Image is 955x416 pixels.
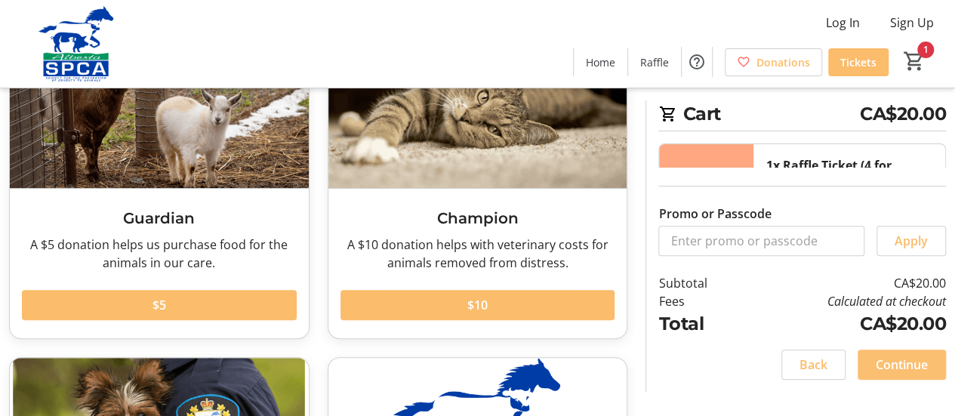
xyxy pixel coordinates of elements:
[152,296,166,314] span: $5
[890,14,934,32] span: Sign Up
[22,236,297,272] div: A $5 donation helps us purchase food for the animals in our care.
[766,156,933,193] div: 1x Raffle Ticket (4 for $20.00)
[840,54,876,70] span: Tickets
[725,48,822,76] a: Donations
[858,350,946,380] button: Continue
[895,232,928,250] span: Apply
[658,274,741,292] td: Subtotal
[22,290,297,320] button: $5
[22,207,297,230] h3: Guardian
[328,20,627,188] img: Champion
[753,144,945,313] div: Total Tickets: 4
[467,296,488,314] span: $10
[682,47,712,77] button: Help
[876,226,946,256] button: Apply
[340,236,615,272] div: A $10 donation helps with veterinary costs for animals removed from distress.
[742,310,946,337] td: CA$20.00
[826,14,860,32] span: Log In
[658,205,771,223] label: Promo or Passcode
[878,11,946,35] button: Sign Up
[860,100,946,128] span: CA$20.00
[799,356,827,374] span: Back
[828,48,889,76] a: Tickets
[781,350,846,380] button: Back
[10,20,309,188] img: Guardian
[658,100,946,131] h2: Cart
[876,356,928,374] span: Continue
[628,48,681,76] a: Raffle
[574,48,627,76] a: Home
[742,292,946,310] td: Calculated at checkout
[658,226,864,256] input: Enter promo or passcode
[814,11,872,35] button: Log In
[901,48,928,75] button: Cart
[9,6,143,82] img: Alberta SPCA's Logo
[586,54,615,70] span: Home
[640,54,669,70] span: Raffle
[340,207,615,230] h3: Champion
[658,292,741,310] td: Fees
[658,310,741,337] td: Total
[756,54,810,70] span: Donations
[742,274,946,292] td: CA$20.00
[340,290,615,320] button: $10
